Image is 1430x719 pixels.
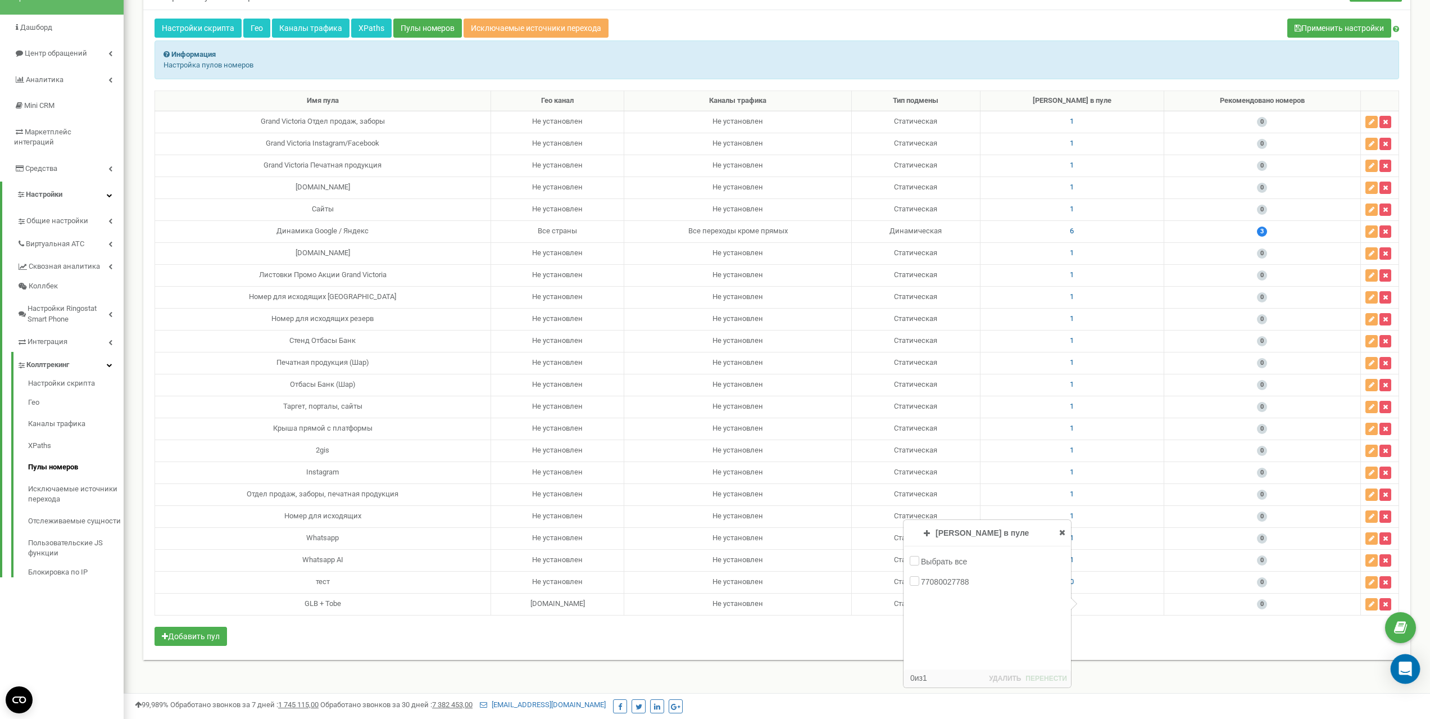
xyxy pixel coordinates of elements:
[851,133,980,155] td: Статическая
[491,308,624,330] td: Не установлен
[851,242,980,264] td: Статическая
[160,314,486,324] div: Номер для исходящих резерв
[906,672,927,684] div: из
[491,483,624,505] td: Не установлен
[491,374,624,396] td: Не установлен
[851,286,980,308] td: Статическая
[491,593,624,615] td: [DOMAIN_NAME]
[851,505,980,527] td: Статическая
[1257,183,1267,193] span: 0
[491,505,624,527] td: Не установлен
[491,462,624,483] td: Не установлен
[160,336,486,346] div: Стенд Отбасы Банк
[624,242,851,264] td: Не установлен
[851,91,980,111] th: Тип подмены
[28,337,67,347] span: Интеграция
[464,19,609,38] a: Исключаемые источники перехода
[1070,183,1074,191] span: 1
[1070,292,1074,301] span: 1
[851,527,980,549] td: Статическая
[624,91,851,111] th: Каналы трафика
[1257,490,1267,500] span: 0
[1257,161,1267,171] span: 0
[1070,468,1074,476] span: 1
[160,182,486,193] div: [DOMAIN_NAME]
[923,673,927,682] span: 1
[491,264,624,286] td: Не установлен
[135,700,169,709] span: 99,989%
[243,19,270,38] a: Гео
[851,155,980,177] td: Статическая
[1070,205,1074,213] span: 1
[1257,512,1267,522] span: 0
[160,577,486,587] div: тест
[491,286,624,308] td: Не установлен
[28,435,124,457] a: XPaths
[28,378,124,392] a: Настройки скрипта
[1257,402,1267,412] span: 0
[1070,402,1074,410] span: 1
[1257,205,1267,215] span: 0
[624,374,851,396] td: Не установлен
[155,19,242,38] a: Настройки скрипта
[624,220,851,242] td: Все переходы кроме прямых
[491,352,624,374] td: Не установлен
[624,330,851,352] td: Не установлен
[278,700,319,709] u: 1 745 115,00
[936,528,1029,537] span: [PERSON_NAME] в пуле
[910,673,915,682] span: 0
[1070,424,1074,432] span: 1
[28,510,124,532] a: Отслеживаемые сущности
[17,277,124,296] a: Коллбек
[1257,380,1267,390] span: 0
[160,467,486,478] div: Instagram
[851,198,980,220] td: Статическая
[624,527,851,549] td: Не установлен
[160,358,486,368] div: Печатная продукция (Шар)
[480,700,606,709] a: [EMAIL_ADDRESS][DOMAIN_NAME]
[17,352,124,375] a: Коллтрекинг
[1070,336,1074,345] span: 1
[155,91,491,111] th: Имя пула
[160,160,486,171] div: Grand Victoria Печатная продукция
[851,549,980,571] td: Статическая
[491,91,624,111] th: Гео канал
[160,599,486,609] div: GLB + Tobe
[1257,577,1267,587] span: 0
[491,242,624,264] td: Не установлен
[160,489,486,500] div: Отдел продаж, заборы, печатная продукция
[1070,314,1074,323] span: 1
[1257,139,1267,149] span: 0
[1257,533,1267,544] span: 0
[1070,577,1074,586] span: 0
[491,330,624,352] td: Не установлен
[851,330,980,352] td: Статическая
[624,264,851,286] td: Не установлен
[29,261,100,272] span: Сквозная аналитика
[28,564,124,578] a: Блокировка по IP
[25,164,57,173] span: Средства
[29,281,58,292] span: Коллбек
[851,177,980,198] td: Статическая
[1070,555,1074,564] span: 1
[17,231,124,254] a: Виртуальная АТС
[851,571,980,593] td: Статическая
[26,239,84,250] span: Виртуальная АТС
[491,111,624,133] td: Не установлен
[1070,161,1074,169] span: 1
[851,374,980,396] td: Статическая
[28,304,108,324] span: Настройки Ringostat Smart Phone
[17,329,124,352] a: Интеграция
[160,116,486,127] div: Grand Victoria Отдел продаж, заборы
[432,700,473,709] u: 7 382 453,00
[851,593,980,615] td: Статическая
[1070,248,1074,257] span: 1
[624,462,851,483] td: Не установлен
[491,220,624,242] td: Все страны
[988,673,1022,685] button: УДАЛИТЬ
[1257,446,1267,456] span: 0
[491,177,624,198] td: Не установлен
[624,418,851,440] td: Не установлен
[491,571,624,593] td: Не установлен
[1257,336,1267,346] span: 0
